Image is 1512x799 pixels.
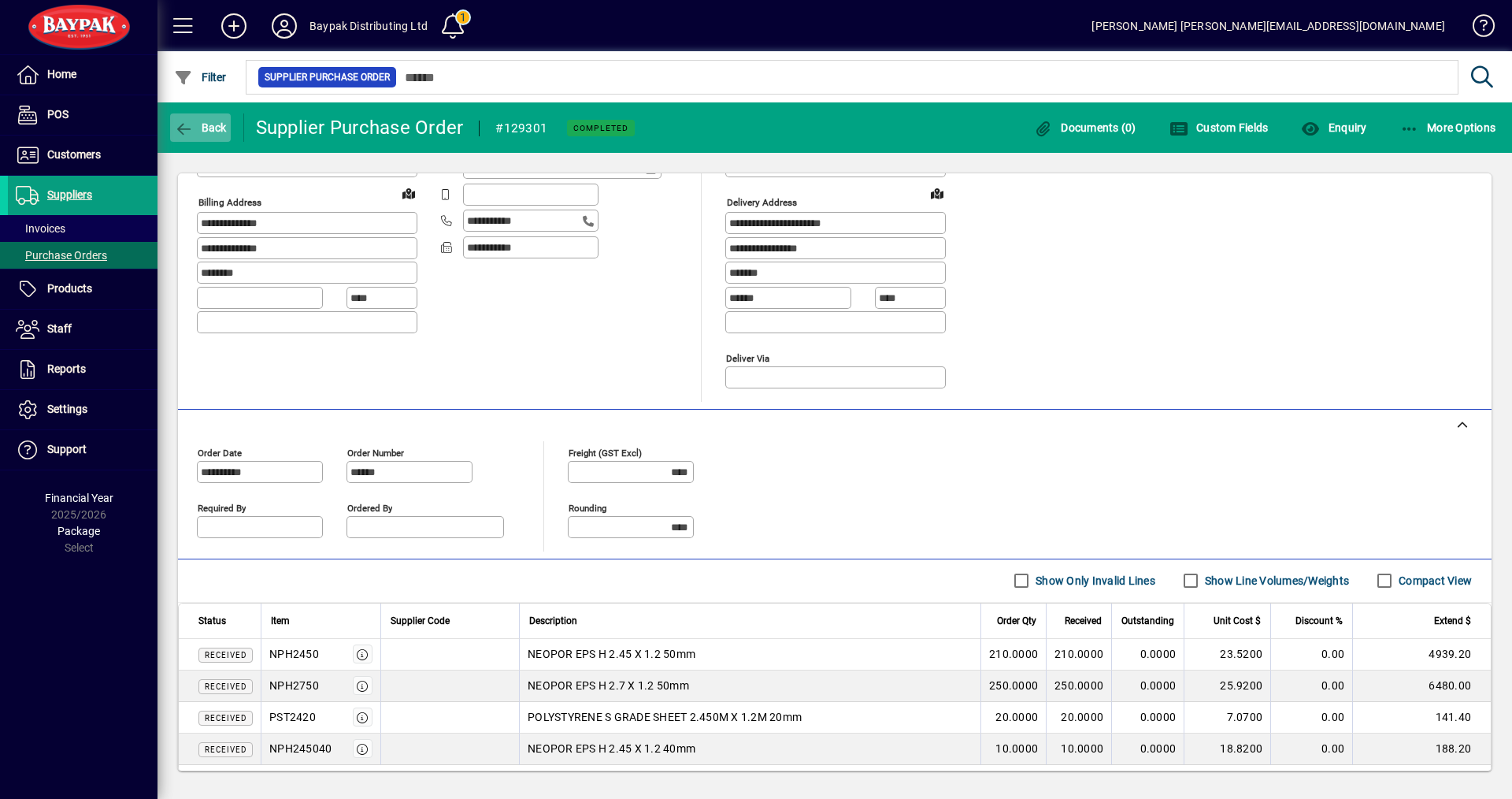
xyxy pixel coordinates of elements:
span: Description [529,612,577,630]
span: Reports [47,362,86,375]
td: 25.9200 [1184,671,1270,702]
button: Add [209,12,259,40]
span: Received [205,745,246,754]
div: #129301 [495,116,547,141]
td: 20.0000 [1046,702,1111,734]
a: Support [8,430,157,470]
a: View on map [925,180,950,206]
div: [PERSON_NAME] [PERSON_NAME][EMAIL_ADDRESS][DOMAIN_NAME] [1091,13,1445,39]
a: POS [8,95,157,135]
td: 250.0000 [980,671,1046,702]
span: POLYSTYRENE S GRADE SHEET 2.450M X 1.2M 20mm [528,709,802,725]
td: 4939.20 [1352,639,1491,671]
div: PST2420 [269,709,316,725]
span: Outstanding [1121,612,1174,630]
span: Order Qty [997,612,1036,630]
span: Received [1065,612,1102,630]
td: 210.0000 [980,639,1046,671]
a: Reports [8,350,157,389]
span: Customers [47,148,101,161]
span: More Options [1400,121,1496,134]
span: Custom Fields [1169,121,1269,134]
mat-label: Rounding [569,502,606,513]
span: Documents (0) [1034,121,1136,134]
a: Products [8,269,157,309]
span: Filter [174,71,227,84]
td: 7.0700 [1184,702,1270,734]
mat-label: Required by [198,502,246,513]
button: Documents (0) [1030,113,1140,142]
span: Status [198,612,226,630]
span: Products [47,282,92,295]
td: 6480.00 [1352,671,1491,702]
span: Support [47,443,87,455]
span: Suppliers [47,188,92,201]
label: Show Only Invalid Lines [1032,573,1155,589]
mat-label: Order number [347,447,404,458]
td: 0.0000 [1111,671,1184,702]
td: 0.0000 [1111,639,1184,671]
span: Package [57,525,100,537]
span: Extend $ [1434,612,1471,630]
span: Supplier Purchase Order [265,69,390,85]
button: Custom Fields [1165,113,1273,142]
td: 10.0000 [980,734,1046,765]
mat-label: Freight (GST excl) [569,447,642,458]
span: Received [205,682,246,691]
span: Unit Cost $ [1214,612,1261,630]
button: Enquiry [1297,113,1370,142]
span: NEOPOR EPS H 2.45 X 1.2 40mm [528,741,695,756]
span: Item [271,612,290,630]
td: 10.0000 [1046,734,1111,765]
mat-label: Deliver via [726,352,769,363]
label: Compact View [1395,573,1472,589]
span: NEOPOR EPS H 2.45 X 1.2 50mm [528,646,695,662]
div: Supplier Purchase Order [256,115,464,140]
td: 0.0000 [1111,734,1184,765]
span: Financial Year [45,492,113,504]
span: POS [47,108,69,121]
td: 0.00 [1270,702,1352,734]
div: NPH2750 [269,678,319,693]
td: 0.00 [1270,671,1352,702]
span: Settings [47,403,87,415]
td: 20.0000 [980,702,1046,734]
span: Received [205,651,246,660]
span: Back [174,121,227,134]
mat-label: Ordered by [347,502,392,513]
a: View on map [396,180,421,206]
button: More Options [1396,113,1500,142]
span: Enquiry [1301,121,1366,134]
button: Filter [170,63,231,91]
td: 18.8200 [1184,734,1270,765]
td: 0.00 [1270,639,1352,671]
label: Show Line Volumes/Weights [1202,573,1349,589]
button: Profile [259,12,309,40]
td: 141.40 [1352,702,1491,734]
app-page-header-button: Back [157,113,244,142]
button: Back [170,113,231,142]
td: 250.0000 [1046,671,1111,702]
div: Baypak Distributing Ltd [309,13,428,39]
a: Home [8,55,157,95]
span: Supplier Code [391,612,450,630]
a: Invoices [8,215,157,242]
span: Purchase Orders [16,249,107,262]
span: Staff [47,322,72,335]
td: 0.00 [1270,734,1352,765]
a: Customers [8,136,157,175]
a: Purchase Orders [8,242,157,269]
span: Invoices [16,222,65,235]
td: 188.20 [1352,734,1491,765]
span: Completed [573,123,628,133]
a: Staff [8,310,157,349]
span: Received [205,714,246,723]
a: Settings [8,390,157,429]
div: NPH2450 [269,646,319,662]
td: 0.0000 [1111,702,1184,734]
td: 210.0000 [1046,639,1111,671]
span: NEOPOR EPS H 2.7 X 1.2 50mm [528,678,689,693]
span: Home [47,68,76,80]
a: Knowledge Base [1461,3,1492,54]
td: 23.5200 [1184,639,1270,671]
